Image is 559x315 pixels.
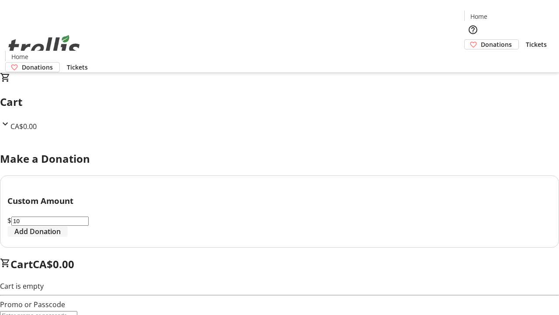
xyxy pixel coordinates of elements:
a: Donations [464,39,519,49]
span: CA$0.00 [10,122,37,131]
span: Donations [22,63,53,72]
span: CA$0.00 [33,257,74,271]
button: Help [464,21,482,38]
span: $ [7,216,11,225]
span: Home [11,52,28,61]
input: Donation Amount [11,217,89,226]
span: Tickets [67,63,88,72]
a: Home [6,52,34,61]
a: Tickets [519,40,554,49]
span: Tickets [526,40,547,49]
a: Donations [5,62,60,72]
a: Tickets [60,63,95,72]
button: Add Donation [7,226,68,237]
a: Home [465,12,493,21]
span: Home [470,12,487,21]
span: Donations [481,40,512,49]
h3: Custom Amount [7,195,552,207]
img: Orient E2E Organization UZ4tP1Dm5l's Logo [5,25,83,69]
span: Add Donation [14,226,61,237]
button: Cart [464,49,482,67]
